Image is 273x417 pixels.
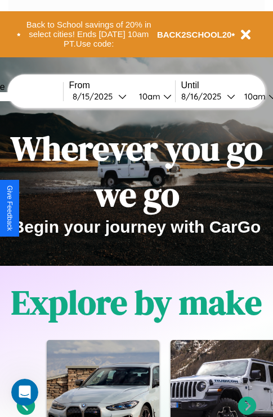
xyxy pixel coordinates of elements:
[73,91,118,102] div: 8 / 15 / 2025
[11,379,38,406] iframe: Intercom live chat
[133,91,163,102] div: 10am
[11,279,262,325] h1: Explore by make
[69,90,130,102] button: 8/15/2025
[181,91,227,102] div: 8 / 16 / 2025
[69,80,175,90] label: From
[21,17,157,52] button: Back to School savings of 20% in select cities! Ends [DATE] 10am PT.Use code:
[6,185,14,231] div: Give Feedback
[239,91,268,102] div: 10am
[130,90,175,102] button: 10am
[157,30,232,39] b: BACK2SCHOOL20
